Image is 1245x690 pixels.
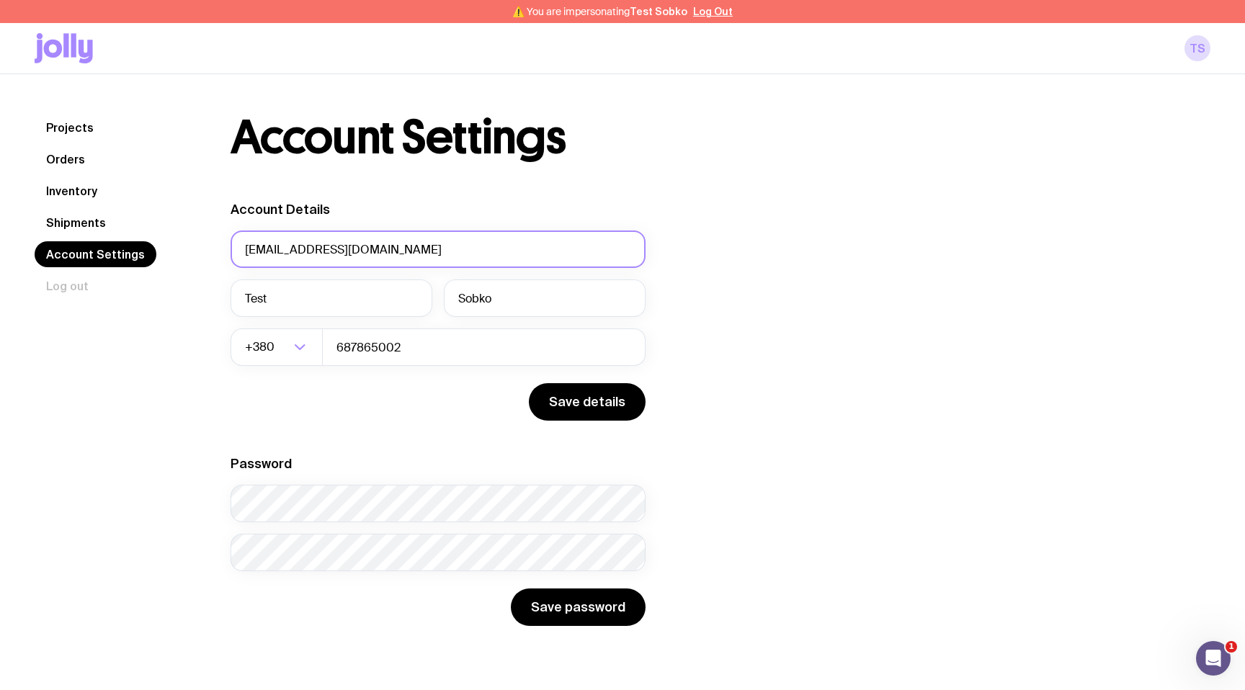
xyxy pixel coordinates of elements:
[35,146,97,172] a: Orders
[277,328,290,366] input: Search for option
[35,210,117,236] a: Shipments
[322,328,646,366] input: 0400123456
[630,6,687,17] span: Test Sobko
[231,456,292,471] label: Password
[511,588,646,626] button: Save password
[231,230,646,268] input: your@email.com
[245,328,277,366] span: +380
[512,6,687,17] span: ⚠️ You are impersonating
[231,115,566,161] h1: Account Settings
[231,202,330,217] label: Account Details
[529,383,646,421] button: Save details
[444,279,646,317] input: Last Name
[35,178,109,204] a: Inventory
[1226,641,1237,653] span: 1
[35,241,156,267] a: Account Settings
[35,273,100,299] button: Log out
[1184,35,1210,61] a: TS
[231,328,323,366] div: Search for option
[35,115,105,140] a: Projects
[1196,641,1231,676] iframe: Intercom live chat
[693,6,733,17] button: Log Out
[231,279,432,317] input: First Name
